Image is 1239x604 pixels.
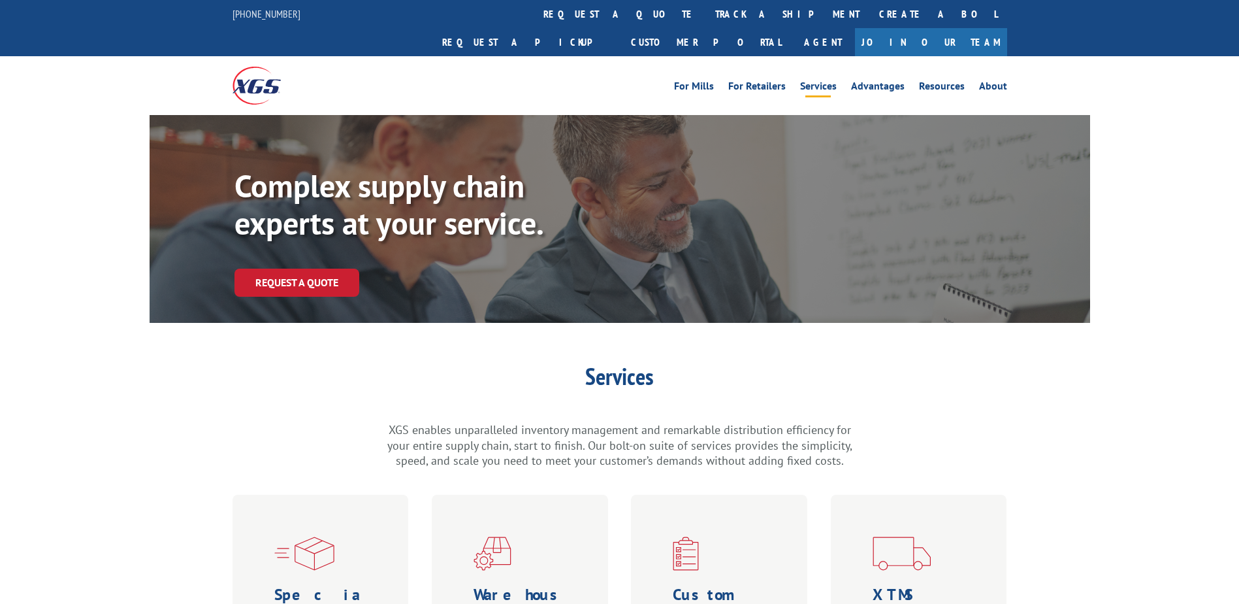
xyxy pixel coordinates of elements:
img: xgs-icon-custom-logistics-solutions-red [673,537,699,571]
a: [PHONE_NUMBER] [233,7,300,20]
a: Services [800,81,837,95]
img: xgs-icon-warehouseing-cutting-fulfillment-red [474,537,511,571]
a: Request a Quote [234,269,359,297]
p: XGS enables unparalleled inventory management and remarkable distribution efficiency for your ent... [385,422,855,469]
p: Complex supply chain experts at your service. [234,167,626,243]
a: Customer Portal [621,28,791,56]
a: About [979,81,1007,95]
img: xgs-icon-transportation-forms-red [873,537,931,571]
h1: Services [385,365,855,395]
a: For Retailers [728,81,786,95]
a: For Mills [674,81,714,95]
a: Request a pickup [432,28,621,56]
a: Advantages [851,81,905,95]
a: Resources [919,81,965,95]
a: Join Our Team [855,28,1007,56]
a: Agent [791,28,855,56]
img: xgs-icon-specialized-ltl-red [274,537,334,571]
